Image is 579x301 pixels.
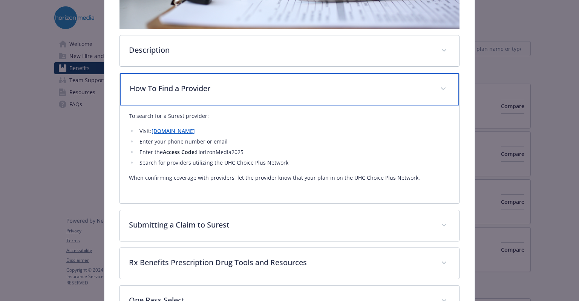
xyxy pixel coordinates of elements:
p: To search for a Surest provider: [129,112,450,121]
li: Visit: [137,127,450,136]
p: Rx Benefits Prescription Drug Tools and Resources [129,257,432,268]
strong: Access Code: [163,148,196,156]
li: Enter the HorizonMedia2025 [137,148,450,157]
div: How To Find a Provider [120,105,459,203]
p: Description [129,44,432,56]
p: When confirming coverage with providers, let the provider know that your plan in on the UHC Choic... [129,173,450,182]
div: Submitting a Claim to Surest [120,210,459,241]
p: Submitting a Claim to Surest [129,219,432,231]
div: Description [120,35,459,66]
p: How To Find a Provider [130,83,431,94]
li: Search for providers utilizing the UHC Choice Plus Network [137,158,450,167]
li: Enter your phone number or email [137,137,450,146]
a: [DOMAIN_NAME] [152,127,195,134]
div: Rx Benefits Prescription Drug Tools and Resources [120,248,459,279]
div: How To Find a Provider [120,73,459,105]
